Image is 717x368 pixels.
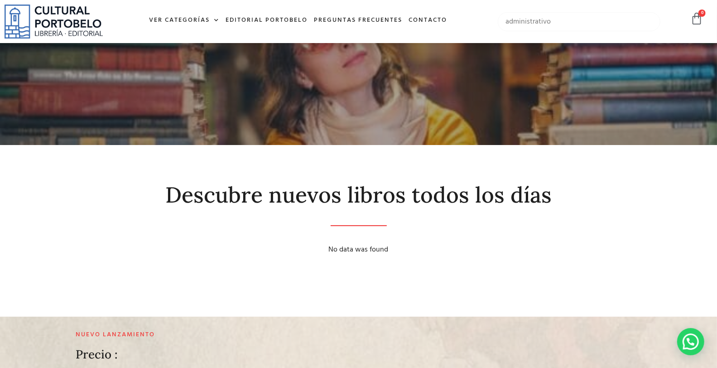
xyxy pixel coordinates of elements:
a: Editorial Portobelo [222,11,311,30]
a: Ver Categorías [146,11,222,30]
div: No data was found [78,244,640,255]
a: Contacto [405,11,450,30]
a: 0 [690,12,703,25]
h2: Precio : [76,348,118,361]
span: 0 [698,10,706,17]
h2: Nuevo lanzamiento [76,331,453,339]
a: Preguntas frecuentes [311,11,405,30]
h2: Descubre nuevos libros todos los días [78,183,640,207]
input: Búsqueda [498,12,660,31]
